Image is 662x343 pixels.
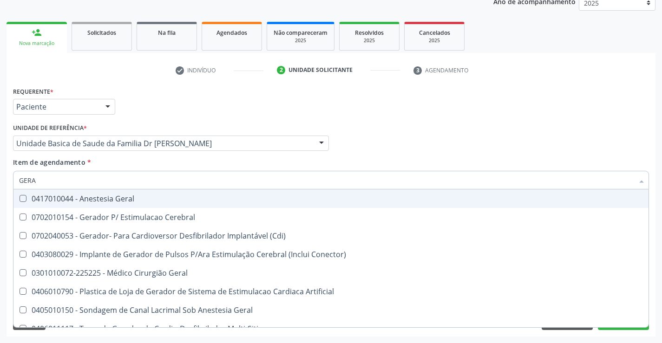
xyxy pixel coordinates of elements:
span: Unidade Basica de Saude da Familia Dr [PERSON_NAME] [16,139,310,148]
span: Cancelados [419,29,450,37]
label: Unidade de referência [13,121,87,136]
div: 0405010150 - Sondagem de Canal Lacrimal Sob Anestesia Geral [19,306,643,314]
input: Buscar por procedimentos [19,171,634,189]
div: 2025 [346,37,393,44]
div: 0406011117 - Troca de Gerador de Cardio-Desfibrilador Multi-Sitio [19,325,643,332]
span: Resolvidos [355,29,384,37]
span: Agendados [216,29,247,37]
div: Unidade solicitante [288,66,353,74]
div: 2 [277,66,285,74]
span: Na fila [158,29,176,37]
span: Paciente [16,102,96,111]
div: person_add [32,27,42,38]
div: 0702010154 - Gerador P/ Estimulacao Cerebral [19,214,643,221]
div: 0301010072-225225 - Médico Cirurgião Geral [19,269,643,277]
div: 2025 [411,37,458,44]
span: Solicitados [87,29,116,37]
div: 0403080029 - Implante de Gerador de Pulsos P/Ara Estimulação Cerebral (Inclui Conector) [19,251,643,258]
label: Requerente [13,84,53,99]
div: 0417010044 - Anestesia Geral [19,195,643,202]
span: Não compareceram [274,29,328,37]
div: 2025 [274,37,328,44]
div: 0406010790 - Plastica de Loja de Gerador de Sistema de Estimulacao Cardiaca Artificial [19,288,643,295]
span: Item de agendamento [13,158,85,167]
div: Nova marcação [13,40,60,47]
div: 0702040053 - Gerador- Para Cardioversor Desfibrilador Implantável (Cdi) [19,232,643,239]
